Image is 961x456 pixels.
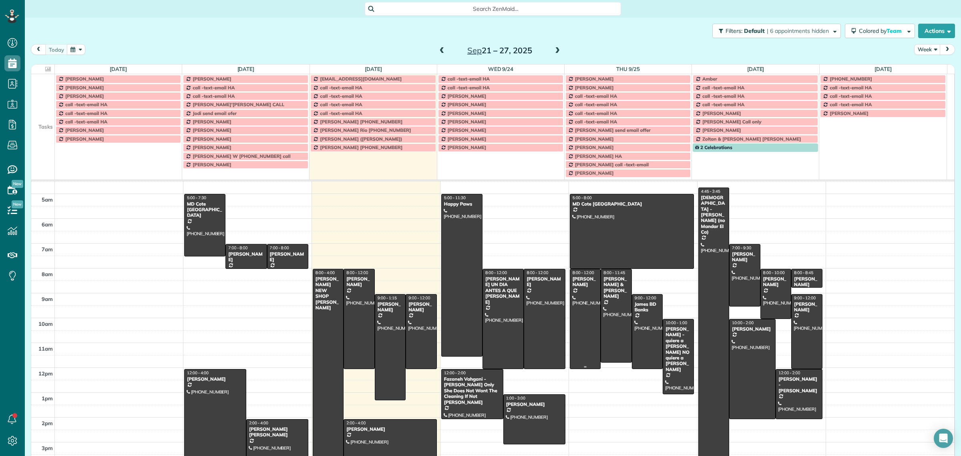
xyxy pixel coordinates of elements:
[702,101,744,107] span: call -text-email HA
[575,85,614,91] span: [PERSON_NAME]
[450,46,550,55] h2: 21 – 27, 2025
[193,144,231,150] span: [PERSON_NAME]
[320,144,402,150] span: [PERSON_NAME] [PHONE_NUMBER]
[12,180,23,188] span: New
[315,276,341,311] div: [PERSON_NAME] NEW SHOP [PERSON_NAME]
[444,370,466,375] span: 12:00 - 2:00
[193,76,231,82] span: [PERSON_NAME]
[712,24,841,38] button: Filters: Default | 6 appointments hidden
[575,161,649,167] span: [PERSON_NAME] call -text-email
[249,420,268,426] span: 2:00 - 4:00
[914,44,941,55] button: Week
[378,295,397,301] span: 9:00 - 1:15
[320,127,411,133] span: [PERSON_NAME] Rio [PHONE_NUMBER]
[830,93,872,99] span: call -text-email HA
[187,376,244,382] div: [PERSON_NAME]
[744,27,765,34] span: Default
[187,201,223,218] div: MD Cote [GEOGRAPHIC_DATA]
[506,395,525,401] span: 1:00 - 3:00
[575,119,617,125] span: call -text-email HA
[732,245,751,250] span: 7:00 - 9:30
[527,270,548,275] span: 8:00 - 12:00
[448,127,487,133] span: [PERSON_NAME]
[830,85,872,91] span: call -text-email HA
[887,27,903,34] span: Team
[65,85,104,91] span: [PERSON_NAME]
[572,201,692,207] div: MD Cote [GEOGRAPHIC_DATA]
[316,270,335,275] span: 8:00 - 4:00
[702,110,741,116] span: [PERSON_NAME]
[320,101,362,107] span: call -text-email HA
[42,420,53,426] span: 2pm
[701,195,727,235] div: [DEMOGRAPHIC_DATA] - [PERSON_NAME] (no Mandar El Ca)
[732,251,758,263] div: [PERSON_NAME]
[346,270,368,275] span: 8:00 - 12:00
[485,276,521,305] div: [PERSON_NAME] UN DIA ANTES A QUE [PERSON_NAME]
[695,144,732,150] span: 2 Celebrations
[575,170,614,176] span: [PERSON_NAME]
[485,270,507,275] span: 8:00 - 12:00
[467,45,482,55] span: Sep
[794,301,820,313] div: [PERSON_NAME]
[444,201,480,207] div: Happy Paws
[603,276,629,299] div: [PERSON_NAME] & [PERSON_NAME]
[830,110,869,116] span: [PERSON_NAME]
[193,161,231,167] span: [PERSON_NAME]
[320,85,362,91] span: call -text-email HA
[448,119,487,125] span: [PERSON_NAME]
[778,376,820,393] div: [PERSON_NAME] - [PERSON_NAME]
[794,276,820,305] div: [PERSON_NAME] AND [PERSON_NAME]
[38,370,53,377] span: 12pm
[934,429,953,448] div: Open Intercom Messenger
[237,66,255,72] a: [DATE]
[187,370,209,375] span: 12:00 - 4:00
[448,136,487,142] span: [PERSON_NAME]
[575,110,617,116] span: call -text-email HA
[635,295,656,301] span: 9:00 - 12:00
[65,93,104,99] span: [PERSON_NAME]
[228,245,247,250] span: 7:00 - 8:00
[702,93,744,99] span: call -text-email HA
[38,321,53,327] span: 10am
[346,420,366,426] span: 2:00 - 4:00
[616,66,640,72] a: Thu 9/25
[448,93,487,99] span: [PERSON_NAME]
[42,296,53,302] span: 9am
[346,426,434,432] div: [PERSON_NAME]
[42,196,53,203] span: 5am
[575,101,617,107] span: call -text-email HA
[940,44,955,55] button: next
[65,119,107,125] span: call -text-email HA
[701,189,720,194] span: 4:45 - 3:45
[320,93,362,99] span: call -text-email HA
[448,101,487,107] span: [PERSON_NAME]
[665,320,687,325] span: 10:00 - 1:00
[320,119,402,125] span: [PERSON_NAME] [PHONE_NUMBER]
[193,136,231,142] span: [PERSON_NAME]
[346,276,372,288] div: [PERSON_NAME]
[408,295,430,301] span: 9:00 - 12:00
[65,127,104,133] span: [PERSON_NAME]
[778,370,800,375] span: 12:00 - 2:00
[634,301,660,313] div: James BD Banks
[702,85,744,91] span: call -text-email HA
[575,144,614,150] span: [PERSON_NAME]
[573,270,594,275] span: 8:00 - 12:00
[448,144,487,150] span: [PERSON_NAME]
[193,110,237,116] span: Jodi send email ofer
[193,119,231,125] span: [PERSON_NAME]
[603,270,625,275] span: 8:00 - 11:45
[377,301,403,313] div: [PERSON_NAME]
[444,376,501,405] div: Fazaneh Vahgani - [PERSON_NAME] Only She Does Not Want The Cleaning If Not [PERSON_NAME]
[12,200,23,208] span: New
[575,136,614,142] span: [PERSON_NAME]
[193,127,231,133] span: [PERSON_NAME]
[320,76,402,82] span: [EMAIL_ADDRESS][DOMAIN_NAME]
[365,66,382,72] a: [DATE]
[747,66,764,72] a: [DATE]
[448,110,487,116] span: [PERSON_NAME]
[193,85,235,91] span: call -text-email HA
[42,395,53,402] span: 1pm
[918,24,955,38] button: Actions
[845,24,915,38] button: Colored byTeam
